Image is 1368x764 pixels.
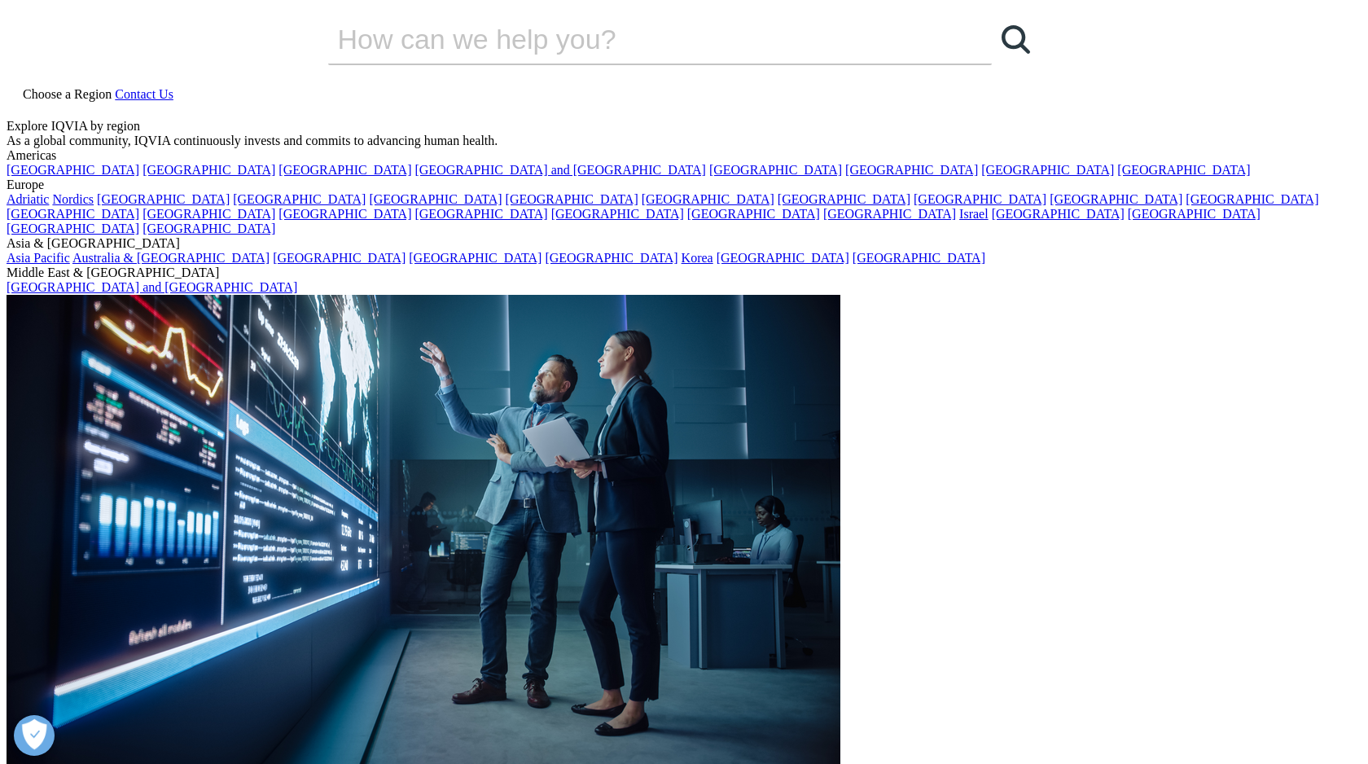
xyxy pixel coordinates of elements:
a: [GEOGRAPHIC_DATA] [506,192,638,206]
a: [GEOGRAPHIC_DATA] [7,163,139,177]
a: [GEOGRAPHIC_DATA] [414,207,547,221]
a: [GEOGRAPHIC_DATA] [551,207,684,221]
a: [GEOGRAPHIC_DATA] [7,207,139,221]
a: [GEOGRAPHIC_DATA] [7,222,139,235]
a: Nordics [52,192,94,206]
a: [GEOGRAPHIC_DATA] [1117,163,1250,177]
span: Choose a Region [23,87,112,101]
a: [GEOGRAPHIC_DATA] [142,207,275,221]
a: Asia Pacific [7,251,70,265]
a: [GEOGRAPHIC_DATA] [1128,207,1261,221]
a: Search [992,15,1041,64]
a: Israel [959,207,989,221]
input: Search [328,15,945,64]
a: [GEOGRAPHIC_DATA] [278,163,411,177]
a: [GEOGRAPHIC_DATA] [97,192,230,206]
a: [GEOGRAPHIC_DATA] [717,251,849,265]
a: [GEOGRAPHIC_DATA] [853,251,985,265]
a: [GEOGRAPHIC_DATA] [545,251,677,265]
a: [GEOGRAPHIC_DATA] [278,207,411,221]
a: [GEOGRAPHIC_DATA] [1186,192,1318,206]
a: [GEOGRAPHIC_DATA] [992,207,1125,221]
a: [GEOGRAPHIC_DATA] [642,192,774,206]
a: [GEOGRAPHIC_DATA] [709,163,842,177]
a: Korea [682,251,713,265]
a: [GEOGRAPHIC_DATA] and [GEOGRAPHIC_DATA] [414,163,705,177]
a: [GEOGRAPHIC_DATA] [233,192,366,206]
a: [GEOGRAPHIC_DATA] [369,192,502,206]
a: [GEOGRAPHIC_DATA] and [GEOGRAPHIC_DATA] [7,280,297,294]
a: [GEOGRAPHIC_DATA] [778,192,910,206]
button: Open Preferences [14,715,55,756]
a: [GEOGRAPHIC_DATA] [914,192,1046,206]
a: [GEOGRAPHIC_DATA] [142,222,275,235]
a: Adriatic [7,192,49,206]
div: Asia & [GEOGRAPHIC_DATA] [7,236,1361,251]
a: [GEOGRAPHIC_DATA] [409,251,541,265]
div: Europe [7,178,1361,192]
a: [GEOGRAPHIC_DATA] [142,163,275,177]
a: [GEOGRAPHIC_DATA] [687,207,820,221]
a: Contact Us [115,87,173,101]
a: [GEOGRAPHIC_DATA] [981,163,1114,177]
div: As a global community, IQVIA continuously invests and commits to advancing human health. [7,134,1361,148]
div: Explore IQVIA by region [7,119,1361,134]
img: 2093_analyzing-data-using-big-screen-display-and-laptop.png [7,295,840,764]
div: Middle East & [GEOGRAPHIC_DATA] [7,266,1361,280]
div: Americas [7,148,1361,163]
a: [GEOGRAPHIC_DATA] [823,207,956,221]
a: [GEOGRAPHIC_DATA] [1050,192,1182,206]
a: [GEOGRAPHIC_DATA] [845,163,978,177]
a: Australia & [GEOGRAPHIC_DATA] [72,251,270,265]
svg: Search [1002,25,1030,54]
a: [GEOGRAPHIC_DATA] [273,251,406,265]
